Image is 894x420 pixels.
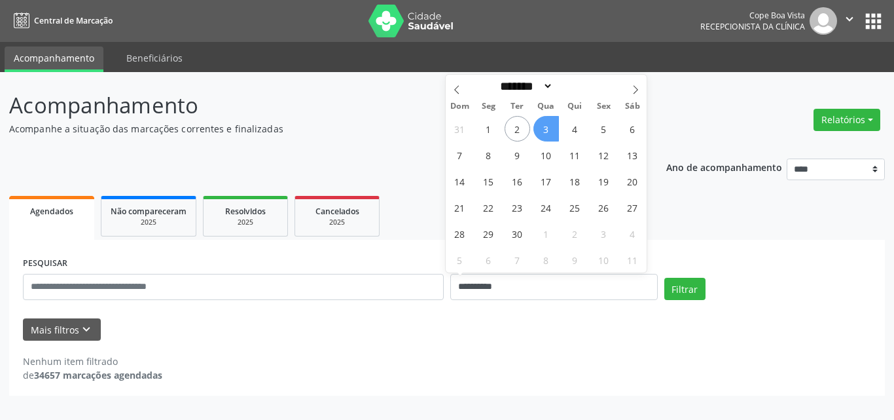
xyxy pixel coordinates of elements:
span: Outubro 11, 2025 [620,247,645,273]
button: Filtrar [664,278,706,300]
select: Month [496,79,554,93]
span: Outubro 2, 2025 [562,221,588,246]
span: Setembro 1, 2025 [476,116,501,142]
button: Relatórios [814,109,880,131]
div: Cope Boa Vista [700,10,805,21]
span: Não compareceram [111,206,187,217]
span: Setembro 14, 2025 [447,168,473,194]
div: 2025 [304,218,370,227]
span: Central de Marcação [34,15,113,26]
p: Acompanhe a situação das marcações correntes e finalizadas [9,122,622,136]
span: Setembro 25, 2025 [562,195,588,220]
span: Setembro 5, 2025 [591,116,617,142]
span: Setembro 19, 2025 [591,168,617,194]
span: Agosto 31, 2025 [447,116,473,142]
img: img [810,7,837,35]
span: Setembro 22, 2025 [476,195,501,220]
span: Dom [446,102,474,111]
span: Setembro 20, 2025 [620,168,645,194]
a: Acompanhamento [5,47,103,72]
div: de [23,368,162,382]
span: Setembro 4, 2025 [562,116,588,142]
span: Setembro 13, 2025 [620,142,645,168]
span: Ter [503,102,531,111]
span: Agendados [30,206,73,217]
span: Setembro 30, 2025 [505,221,530,246]
span: Setembro 21, 2025 [447,195,473,220]
a: Beneficiários [117,47,192,69]
div: 2025 [213,218,278,227]
span: Setembro 23, 2025 [505,195,530,220]
span: Outubro 5, 2025 [447,247,473,273]
span: Setembro 11, 2025 [562,142,588,168]
span: Qua [531,102,560,111]
input: Year [553,79,596,93]
span: Setembro 16, 2025 [505,168,530,194]
p: Acompanhamento [9,89,622,122]
span: Cancelados [315,206,359,217]
span: Setembro 7, 2025 [447,142,473,168]
span: Qui [560,102,589,111]
div: 2025 [111,218,187,227]
button:  [837,7,862,35]
span: Setembro 18, 2025 [562,168,588,194]
span: Outubro 10, 2025 [591,247,617,273]
span: Outubro 8, 2025 [533,247,559,273]
button: Mais filtroskeyboard_arrow_down [23,318,101,341]
span: Setembro 2, 2025 [505,116,530,142]
span: Setembro 9, 2025 [505,142,530,168]
i:  [842,12,857,26]
span: Setembro 15, 2025 [476,168,501,194]
span: Setembro 8, 2025 [476,142,501,168]
span: Setembro 26, 2025 [591,195,617,220]
p: Ano de acompanhamento [666,159,782,175]
i: keyboard_arrow_down [79,322,94,337]
span: Setembro 29, 2025 [476,221,501,246]
span: Setembro 24, 2025 [533,195,559,220]
span: Outubro 9, 2025 [562,247,588,273]
span: Setembro 3, 2025 [533,116,559,142]
button: apps [862,10,885,33]
span: Setembro 6, 2025 [620,116,645,142]
span: Outubro 4, 2025 [620,221,645,246]
span: Outubro 1, 2025 [533,221,559,246]
div: Nenhum item filtrado [23,354,162,368]
span: Outubro 3, 2025 [591,221,617,246]
span: Sex [589,102,618,111]
span: Setembro 10, 2025 [533,142,559,168]
span: Sáb [618,102,647,111]
span: Outubro 6, 2025 [476,247,501,273]
a: Central de Marcação [9,10,113,31]
span: Outubro 7, 2025 [505,247,530,273]
span: Setembro 12, 2025 [591,142,617,168]
label: PESQUISAR [23,254,67,274]
span: Recepcionista da clínica [700,21,805,32]
span: Setembro 28, 2025 [447,221,473,246]
strong: 34657 marcações agendadas [34,369,162,381]
span: Resolvidos [225,206,266,217]
span: Setembro 17, 2025 [533,168,559,194]
span: Setembro 27, 2025 [620,195,645,220]
span: Seg [474,102,503,111]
